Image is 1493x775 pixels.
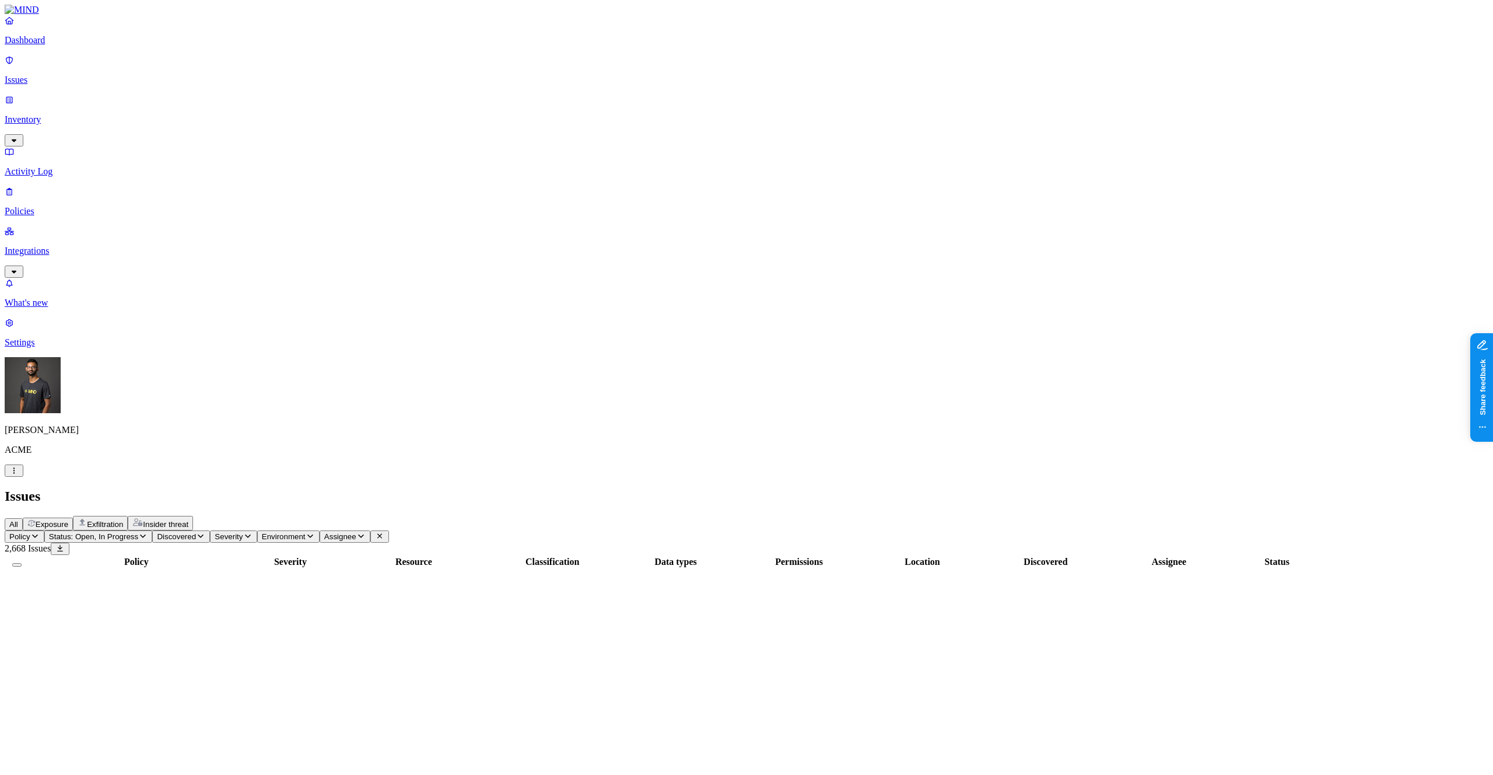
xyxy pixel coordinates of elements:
[157,532,196,541] span: Discovered
[30,557,243,567] div: Policy
[262,532,306,541] span: Environment
[5,75,1488,85] p: Issues
[5,488,1488,504] h2: Issues
[5,114,1488,125] p: Inventory
[1232,557,1322,567] div: Status
[5,55,1488,85] a: Issues
[5,543,51,553] span: 2,668 Issues
[5,186,1488,217] a: Policies
[143,520,188,529] span: Insider threat
[5,206,1488,217] p: Policies
[5,317,1488,348] a: Settings
[12,563,22,567] button: Select all
[738,557,859,567] div: Permissions
[5,278,1488,308] a: What's new
[5,445,1488,455] p: ACME
[324,532,356,541] span: Assignee
[5,95,1488,145] a: Inventory
[5,357,61,413] img: Amit Cohen
[492,557,612,567] div: Classification
[5,5,1488,15] a: MIND
[36,520,68,529] span: Exposure
[5,15,1488,46] a: Dashboard
[246,557,336,567] div: Severity
[5,35,1488,46] p: Dashboard
[615,557,736,567] div: Data types
[5,166,1488,177] p: Activity Log
[862,557,983,567] div: Location
[9,520,18,529] span: All
[985,557,1106,567] div: Discovered
[5,226,1488,276] a: Integrations
[49,532,138,541] span: Status: Open, In Progress
[5,425,1488,435] p: [PERSON_NAME]
[215,532,243,541] span: Severity
[5,146,1488,177] a: Activity Log
[338,557,489,567] div: Resource
[1109,557,1229,567] div: Assignee
[5,298,1488,308] p: What's new
[9,532,30,541] span: Policy
[5,246,1488,256] p: Integrations
[5,5,39,15] img: MIND
[87,520,123,529] span: Exfiltration
[5,337,1488,348] p: Settings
